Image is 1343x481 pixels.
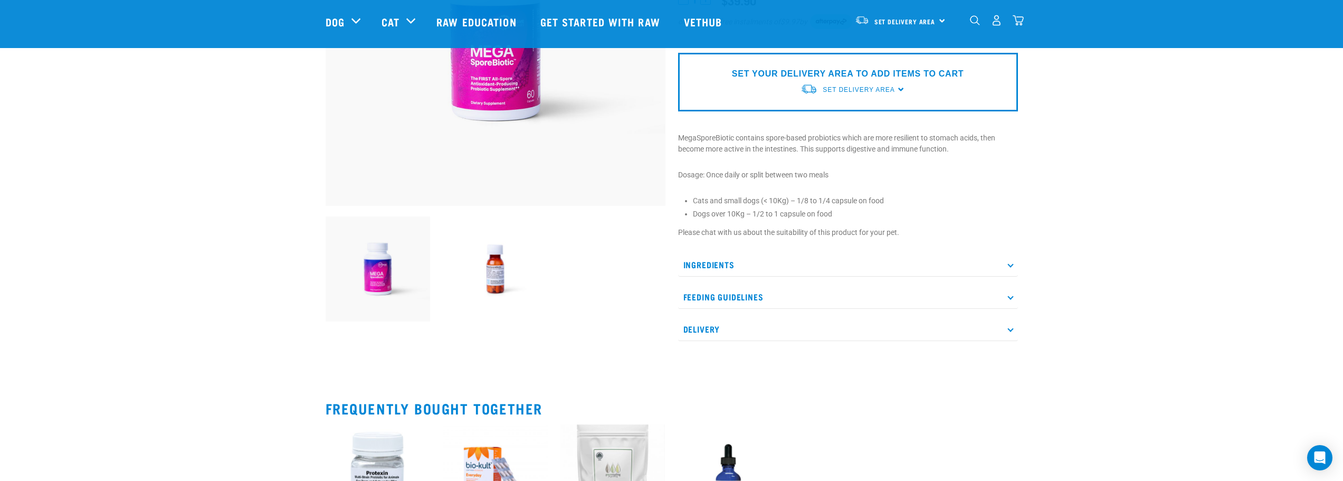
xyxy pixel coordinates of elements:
[326,216,431,322] img: Raw Essentials Mega Spore Biotic Probiotic For Dogs
[443,216,548,322] img: Raw Essentials Mega Spore Biotic Pet Probiotic
[970,15,980,25] img: home-icon-1@2x.png
[426,1,529,43] a: Raw Education
[855,15,869,25] img: van-moving.png
[693,195,1018,206] li: Cats and small dogs (< 10Kg) – 1/8 to 1/4 capsule on food
[678,227,1018,238] p: Please chat with us about the suitability of this product for your pet.
[1013,15,1024,26] img: home-icon@2x.png
[382,14,399,30] a: Cat
[326,14,345,30] a: Dog
[530,1,673,43] a: Get started with Raw
[678,169,1018,181] p: Dosage: Once daily or split between two meals
[823,86,894,93] span: Set Delivery Area
[326,400,1018,417] h2: Frequently bought together
[678,253,1018,277] p: Ingredients
[874,20,936,23] span: Set Delivery Area
[732,68,964,80] p: SET YOUR DELIVERY AREA TO ADD ITEMS TO CART
[801,83,817,95] img: van-moving.png
[678,133,1018,155] p: MegaSporeBiotic contains spore-based probiotics which are more resilient to stomach acids, then b...
[673,1,736,43] a: Vethub
[1307,445,1332,470] div: Open Intercom Messenger
[678,285,1018,309] p: Feeding Guidelines
[991,15,1002,26] img: user.png
[678,317,1018,341] p: Delivery
[693,209,1018,220] li: Dogs over 10Kg – 1/2 to 1 capsule on food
